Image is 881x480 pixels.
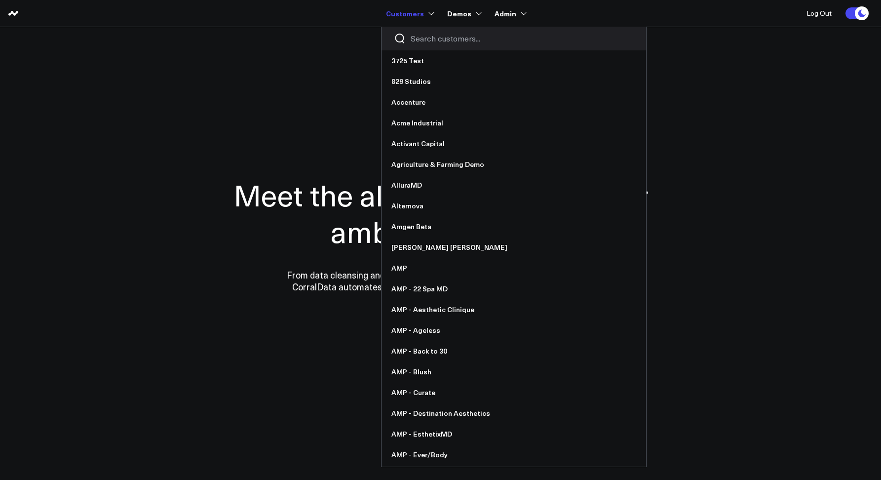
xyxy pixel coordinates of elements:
[382,175,646,196] a: AlluraMD
[382,196,646,216] a: Alternova
[382,50,646,71] a: 3725 Test
[382,403,646,424] a: AMP - Destination Aesthetics
[382,361,646,382] a: AMP - Blush
[386,4,432,22] a: Customers
[382,279,646,299] a: AMP - 22 Spa MD
[199,176,683,249] h1: Meet the all-in-one data hub for ambitious teams
[495,4,525,22] a: Admin
[447,4,480,22] a: Demos
[382,424,646,444] a: AMP - EsthetixMD
[382,237,646,258] a: [PERSON_NAME] [PERSON_NAME]
[382,299,646,320] a: AMP - Aesthetic Clinique
[382,341,646,361] a: AMP - Back to 30
[382,154,646,175] a: Agriculture & Farming Demo
[382,444,646,465] a: AMP - Ever/Body
[382,320,646,341] a: AMP - Ageless
[382,382,646,403] a: AMP - Curate
[382,258,646,279] a: AMP
[411,33,634,44] input: Search customers input
[382,216,646,237] a: Amgen Beta
[382,133,646,154] a: Activant Capital
[394,33,406,44] button: Search customers button
[382,92,646,113] a: Accenture
[382,113,646,133] a: Acme Industrial
[382,71,646,92] a: 829 Studios
[266,269,616,293] p: From data cleansing and integration to personalized dashboards and insights, CorralData automates...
